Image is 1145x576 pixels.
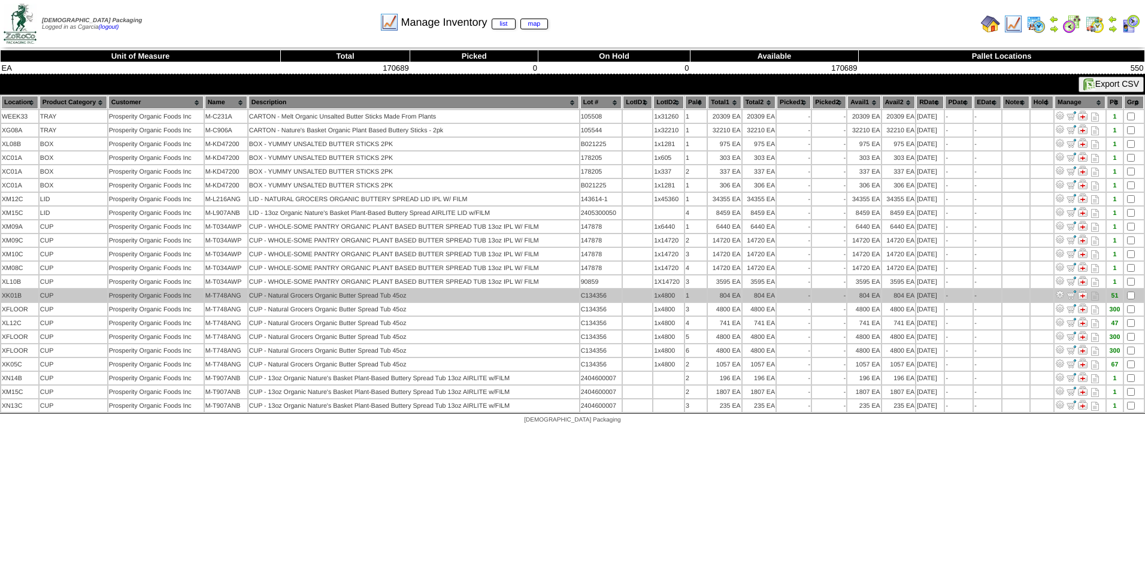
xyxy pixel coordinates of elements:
td: - [974,165,1001,178]
td: CUP - WHOLE-SOME PANTRY ORGANIC PLANT BASED BUTTER SPREAD TUB 13oz IPL W/ FILM [249,220,579,233]
td: LID [40,207,107,219]
img: Manage Hold [1078,248,1088,258]
td: 306 EA [743,179,776,192]
i: Note [1091,181,1099,190]
td: [DATE] [916,138,944,150]
td: XM12C [1,193,38,205]
td: [DATE] [916,124,944,137]
td: Prosperity Organic Foods Inc [108,193,204,205]
td: 8459 EA [743,207,776,219]
td: - [945,179,973,192]
img: Move [1067,235,1076,244]
td: 1x32210 [653,124,684,137]
td: - [777,138,811,150]
td: BOX [40,179,107,192]
td: BOX - YUMMY UNSALTED BUTTER STICKS 2PK [249,151,579,164]
th: Manage [1055,96,1105,109]
td: 1x14720 [653,234,684,247]
td: XM09A [1,220,38,233]
img: Adjust [1055,276,1065,286]
th: Hold [1031,96,1053,109]
td: 1 [685,124,707,137]
td: CARTON - Nature's Basket Organic Plant Based Buttery Sticks - 2pk [249,124,579,137]
img: Move [1067,317,1076,327]
td: 337 EA [743,165,776,178]
td: [DATE] [916,165,944,178]
td: [DATE] [916,179,944,192]
td: 1 [685,220,707,233]
img: Move [1067,166,1076,175]
td: 34355 EA [708,193,741,205]
td: - [974,179,1001,192]
td: M-T034AWP [205,220,247,233]
td: 170689 [280,62,410,74]
img: Adjust [1055,166,1065,175]
img: Move [1067,207,1076,217]
td: 1 [685,110,707,123]
td: 34355 EA [847,193,880,205]
i: Note [1091,154,1099,163]
td: 32210 EA [708,124,741,137]
img: Adjust [1055,262,1065,272]
td: 6440 EA [743,220,776,233]
th: Picked2 [812,96,846,109]
td: - [945,124,973,137]
td: 20309 EA [882,110,915,123]
td: - [945,110,973,123]
td: 303 EA [743,151,776,164]
img: Move [1067,345,1076,354]
div: 1 [1107,182,1122,189]
td: 8459 EA [847,207,880,219]
img: arrowright.gif [1049,24,1059,34]
td: - [777,207,811,219]
td: 34355 EA [743,193,776,205]
img: Move [1067,111,1076,120]
img: Adjust [1055,317,1065,327]
td: 1x337 [653,165,684,178]
td: - [777,179,811,192]
img: arrowleft.gif [1108,14,1117,24]
td: M-KD47200 [205,151,247,164]
td: 1 [685,151,707,164]
th: Avail1 [847,96,880,109]
td: M-C906A [205,124,247,137]
td: 306 EA [847,179,880,192]
td: 1x1281 [653,138,684,150]
td: - [777,165,811,178]
td: 170689 [690,62,858,74]
i: Note [1091,126,1099,135]
img: Adjust [1055,331,1065,341]
td: 0 [410,62,538,74]
td: 6440 EA [882,220,915,233]
span: [DEMOGRAPHIC_DATA] Packaging [42,17,142,24]
img: Move [1067,221,1076,231]
td: 147878 [580,234,622,247]
td: M-T034AWP [205,234,247,247]
td: 303 EA [847,151,880,164]
img: Adjust [1055,400,1065,410]
th: Total1 [708,96,741,109]
th: Customer [108,96,204,109]
td: - [812,193,846,205]
td: - [812,179,846,192]
img: Adjust [1055,193,1065,203]
img: Move [1067,400,1076,410]
img: arrowleft.gif [1049,14,1059,24]
td: - [945,193,973,205]
div: 1 [1107,223,1122,231]
td: - [974,124,1001,137]
th: Unit of Measure [1,50,281,62]
td: 337 EA [882,165,915,178]
td: 1x605 [653,151,684,164]
td: 2 [685,234,707,247]
div: 1 [1107,210,1122,217]
td: 975 EA [743,138,776,150]
th: Location [1,96,38,109]
td: XC01A [1,151,38,164]
img: Manage Hold [1078,125,1088,134]
img: Manage Hold [1078,276,1088,286]
img: Manage Hold [1078,193,1088,203]
td: - [812,124,846,137]
td: - [974,138,1001,150]
td: 1x6440 [653,220,684,233]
